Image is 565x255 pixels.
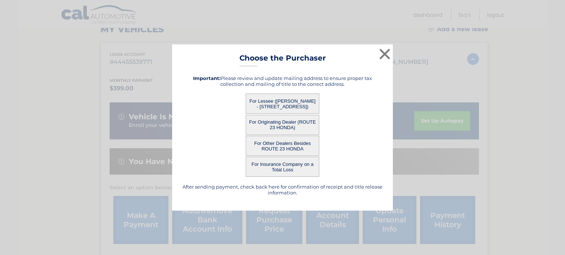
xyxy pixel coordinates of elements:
strong: Important: [193,75,220,81]
button: For Insurance Company on a Total Loss [246,157,319,177]
h3: Choose the Purchaser [239,54,326,66]
h5: After sending payment, check back here for confirmation of receipt and title release information. [181,184,384,196]
button: For Lessee ([PERSON_NAME] - [STREET_ADDRESS]) [246,94,319,114]
button: For Other Dealers Besides ROUTE 23 HONDA [246,136,319,156]
button: × [377,47,392,61]
h5: Please review and update mailing address to ensure proper tax collection and mailing of title to ... [181,75,384,87]
button: For Originating Dealer (ROUTE 23 HONDA) [246,115,319,135]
